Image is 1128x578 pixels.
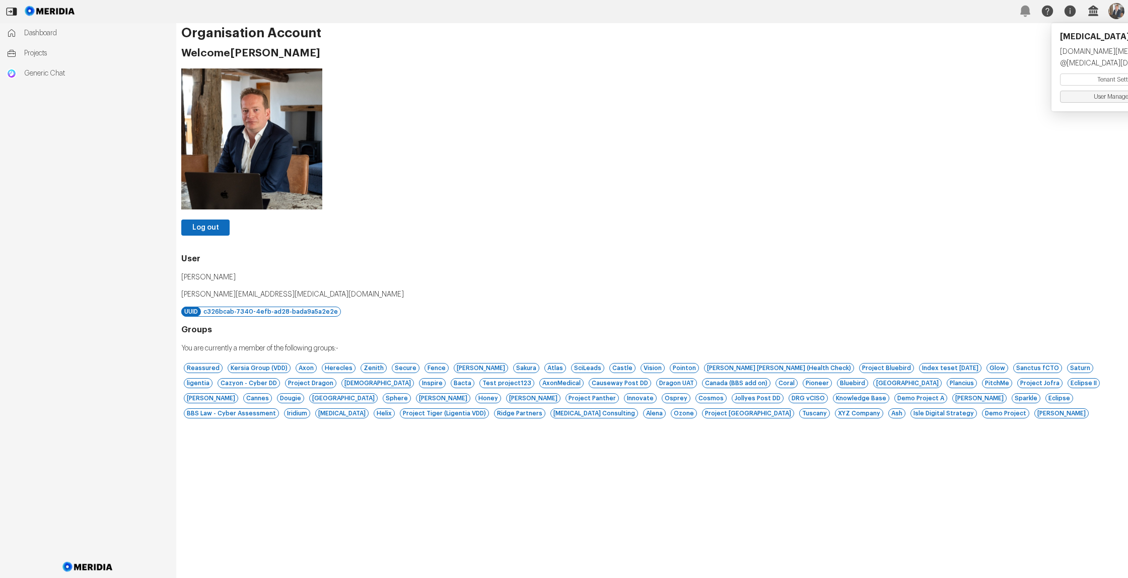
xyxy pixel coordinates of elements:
[702,378,770,388] div: Canada (BBS add on)
[1068,378,1100,388] div: Eclipse II
[243,393,272,403] div: Cannes
[479,378,534,388] div: Test project123
[609,363,636,373] div: Castle
[181,325,1123,335] h3: Groups
[1108,3,1124,19] img: Profile Icon
[374,408,395,418] div: Helix
[641,363,665,373] div: Vision
[671,408,697,418] div: Ozone
[1045,393,1073,403] div: Eclipse
[837,378,868,388] div: Bluebird
[309,393,378,403] div: [GEOGRAPHIC_DATA]
[662,393,690,403] div: Osprey
[184,393,238,403] div: [PERSON_NAME]
[624,393,657,403] div: Innovate
[702,408,794,418] div: Project [GEOGRAPHIC_DATA]
[181,220,230,236] button: Log out
[2,43,175,63] a: Projects
[184,378,213,388] div: ligentia
[982,378,1012,388] div: PitchMe
[947,378,977,388] div: Plancius
[833,393,889,403] div: Knowledge Base
[24,28,170,38] span: Dashboard
[670,363,699,373] div: Pointon
[656,378,697,388] div: Dragon UAT
[451,378,474,388] div: Bacta
[919,363,981,373] div: Index teset [DATE]
[695,393,727,403] div: Cosmos
[1067,363,1093,373] div: Saturn
[322,363,356,373] div: Herecles
[181,28,1123,38] h1: Organisation Account
[910,408,977,418] div: Isle Digital Strategy
[7,68,17,79] img: Generic Chat
[61,556,115,578] img: Meridia Logo
[284,408,310,418] div: Iridium
[775,378,798,388] div: Coral
[643,408,666,418] div: Alena
[803,378,832,388] div: Pioneer
[181,68,322,209] img: Profile Icon
[392,363,419,373] div: Secure
[24,48,170,58] span: Projects
[419,378,446,388] div: Inspire
[181,290,1123,300] p: [PERSON_NAME][EMAIL_ADDRESS][MEDICAL_DATA][DOMAIN_NAME]
[24,68,170,79] span: Generic Chat
[2,63,175,84] a: Generic ChatGeneric Chat
[859,363,914,373] div: Project Bluebird
[475,393,501,403] div: Honey
[982,408,1029,418] div: Demo Project
[181,272,1123,282] p: [PERSON_NAME]
[571,363,604,373] div: SciLeads
[799,408,830,418] div: Tuscany
[181,343,1123,353] p: You are currently a member of the following groups:-
[952,393,1007,403] div: [PERSON_NAME]
[184,408,279,418] div: BBS Law - Cyber Assessment
[544,363,566,373] div: Atlas
[1013,363,1062,373] div: Sanctus fCTO
[228,363,291,373] div: Kersia Group (VDD)
[888,408,905,418] div: Ash
[704,363,854,373] div: [PERSON_NAME] [PERSON_NAME] (Health Check)
[835,408,883,418] div: XYZ Company
[789,393,828,403] div: DRG vCISO
[1012,393,1040,403] div: Sparkle
[296,363,317,373] div: Axon
[277,393,304,403] div: Dougie
[361,363,387,373] div: Zenith
[589,378,651,388] div: Causeway Post DD
[894,393,947,403] div: Demo Project A
[506,393,560,403] div: [PERSON_NAME]
[416,393,470,403] div: [PERSON_NAME]
[494,408,545,418] div: Ridge Partners
[1017,378,1063,388] div: Project Jofra
[341,378,414,388] div: [DEMOGRAPHIC_DATA]
[218,378,280,388] div: Cazyon - Cyber DD
[986,363,1008,373] div: Glow
[454,363,508,373] div: [PERSON_NAME]
[181,48,1123,58] h2: Welcome [PERSON_NAME]
[383,393,411,403] div: Sphere
[732,393,784,403] div: Jollyes Post DD
[550,408,638,418] div: [MEDICAL_DATA] Consulting
[2,23,175,43] a: Dashboard
[315,408,369,418] div: [MEDICAL_DATA]
[513,363,539,373] div: Sakura
[184,363,223,373] div: Reassured
[181,254,1123,264] h3: User
[566,393,619,403] div: Project Panther
[400,408,489,418] div: Project Tiger (Ligentia VDD)
[873,378,942,388] div: [GEOGRAPHIC_DATA]
[285,378,336,388] div: Project Dragon
[425,363,449,373] div: Fence
[1034,408,1089,418] div: [PERSON_NAME]
[539,378,584,388] div: AxonMedical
